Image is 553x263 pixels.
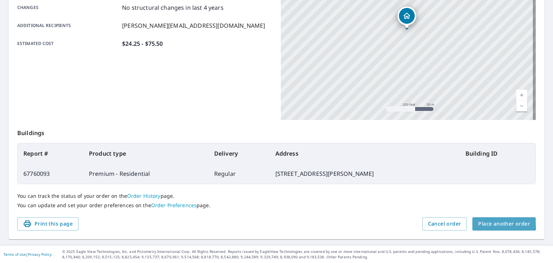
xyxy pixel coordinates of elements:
span: Place another order [478,219,530,228]
th: Product type [83,143,208,164]
button: Place another order [472,217,536,231]
a: Current Level 17, Zoom In [516,90,527,101]
a: Order Preferences [151,202,197,209]
p: | [4,252,51,257]
p: You can track the status of your order on the page. [17,193,536,199]
button: Print this page [17,217,78,231]
p: Buildings [17,120,536,143]
td: 67760093 [18,164,83,184]
a: Current Level 17, Zoom Out [516,101,527,111]
th: Delivery [208,143,270,164]
p: No structural changes in last 4 years [122,3,224,12]
p: © 2025 Eagle View Technologies, Inc. and Pictometry International Corp. All Rights Reserved. Repo... [62,249,549,260]
th: Address [270,143,460,164]
a: Privacy Policy [28,252,51,257]
p: $24.25 - $75.50 [122,39,163,48]
td: Premium - Residential [83,164,208,184]
th: Building ID [460,143,535,164]
td: Regular [208,164,270,184]
th: Report # [18,143,83,164]
p: Estimated cost [17,39,119,48]
p: Changes [17,3,119,12]
td: [STREET_ADDRESS][PERSON_NAME] [270,164,460,184]
a: Order History [127,192,161,199]
a: Terms of Use [4,252,26,257]
p: Additional recipients [17,21,119,30]
p: You can update and set your order preferences on the page. [17,202,536,209]
button: Cancel order [422,217,467,231]
span: Print this page [23,219,73,228]
p: [PERSON_NAME][EMAIL_ADDRESS][DOMAIN_NAME] [122,21,265,30]
div: Dropped pin, building 1, Residential property, 228 N Fletcher Ave Fayetteville, AR 72701 [397,6,416,29]
span: Cancel order [428,219,461,228]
